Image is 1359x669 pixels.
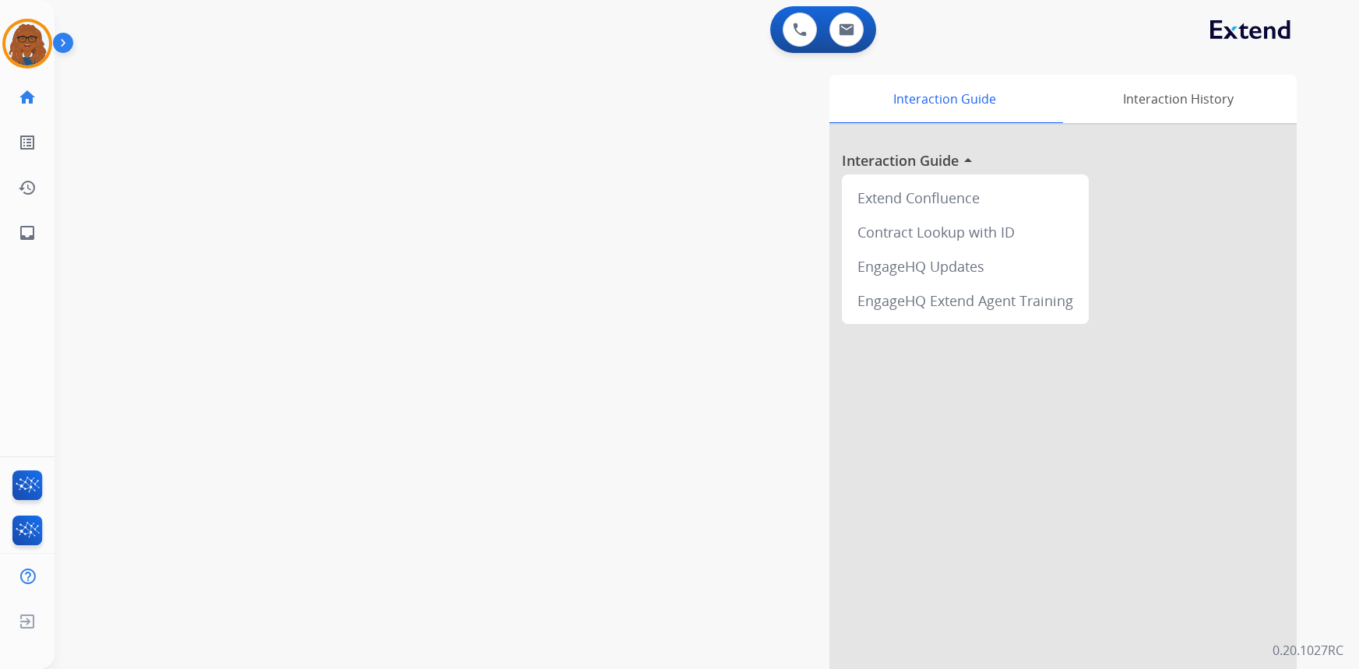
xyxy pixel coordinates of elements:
[18,224,37,242] mat-icon: inbox
[5,22,49,65] img: avatar
[18,178,37,197] mat-icon: history
[829,75,1059,123] div: Interaction Guide
[1059,75,1297,123] div: Interaction History
[848,181,1083,215] div: Extend Confluence
[18,133,37,152] mat-icon: list_alt
[1273,641,1343,660] p: 0.20.1027RC
[18,88,37,107] mat-icon: home
[848,283,1083,318] div: EngageHQ Extend Agent Training
[848,249,1083,283] div: EngageHQ Updates
[848,215,1083,249] div: Contract Lookup with ID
